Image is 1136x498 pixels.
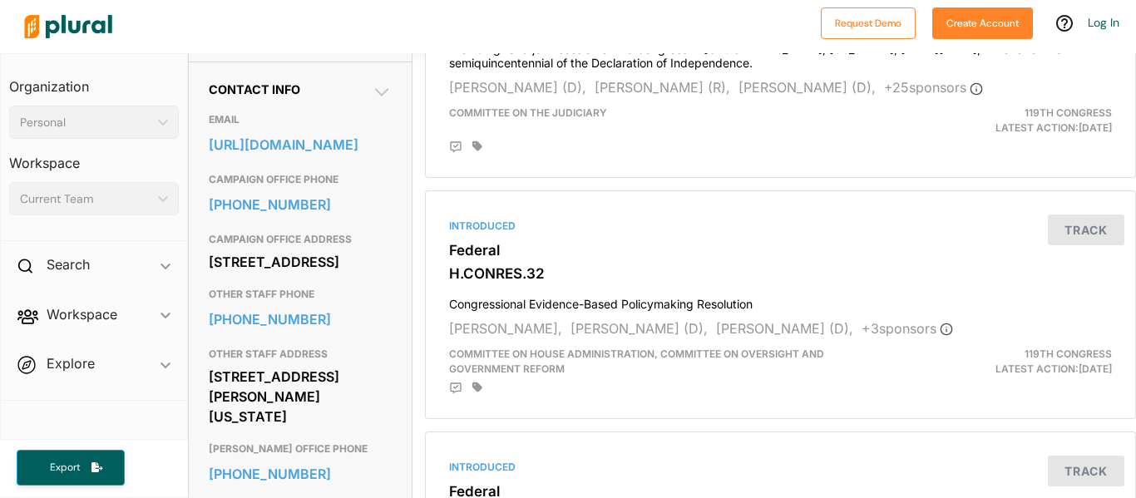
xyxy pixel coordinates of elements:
span: [PERSON_NAME] (D), [738,79,876,96]
a: Create Account [932,13,1033,31]
div: Latest Action: [DATE] [895,347,1124,377]
div: Latest Action: [DATE] [895,106,1124,136]
span: Export [38,461,91,475]
h3: Workspace [9,139,179,175]
span: + 25 sponsor s [884,79,983,96]
h2: Search [47,255,90,274]
h3: CAMPAIGN OFFICE ADDRESS [209,229,392,249]
span: [PERSON_NAME] (R), [595,79,730,96]
div: Add tags [472,141,482,152]
h3: Organization [9,62,179,99]
h3: OTHER STAFF PHONE [209,284,392,304]
button: Export [17,450,125,486]
a: [PHONE_NUMBER] [209,307,392,332]
span: Contact Info [209,82,300,96]
div: Current Team [20,190,151,208]
span: [PERSON_NAME] (D), [449,79,586,96]
a: [URL][DOMAIN_NAME] [209,132,392,157]
div: [STREET_ADDRESS][PERSON_NAME][US_STATE] [209,364,392,429]
h3: EMAIL [209,110,392,130]
div: Introduced [449,219,1112,234]
a: [PHONE_NUMBER] [209,192,392,217]
h3: Federal [449,242,1112,259]
div: Introduced [449,460,1112,475]
span: Committee on House Administration, Committee on Oversight and Government Reform [449,348,824,375]
a: Request Demo [821,13,916,31]
button: Request Demo [821,7,916,39]
span: [PERSON_NAME] (D), [716,320,853,337]
button: Track [1048,214,1124,245]
h3: H.CONRES.32 [449,265,1112,282]
h3: [PERSON_NAME] OFFICE PHONE [209,439,392,459]
div: [STREET_ADDRESS] [209,249,392,274]
h4: Congressional Evidence-Based Policymaking Resolution [449,289,1112,312]
button: Create Account [932,7,1033,39]
div: Add tags [472,382,482,393]
span: 119th Congress [1025,348,1112,360]
a: Log In [1088,15,1119,30]
span: [PERSON_NAME] (D), [570,320,708,337]
span: Committee on the Judiciary [449,106,607,119]
span: + 3 sponsor s [862,320,953,337]
h3: CAMPAIGN OFFICE PHONE [209,170,392,190]
h3: OTHER STAFF ADDRESS [209,344,392,364]
div: Add Position Statement [449,141,462,154]
a: [PHONE_NUMBER] [209,461,392,486]
div: Add Position Statement [449,382,462,395]
span: 119th Congress [1025,106,1112,119]
button: Track [1048,456,1124,486]
span: [PERSON_NAME], [449,320,562,337]
div: Personal [20,114,151,131]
